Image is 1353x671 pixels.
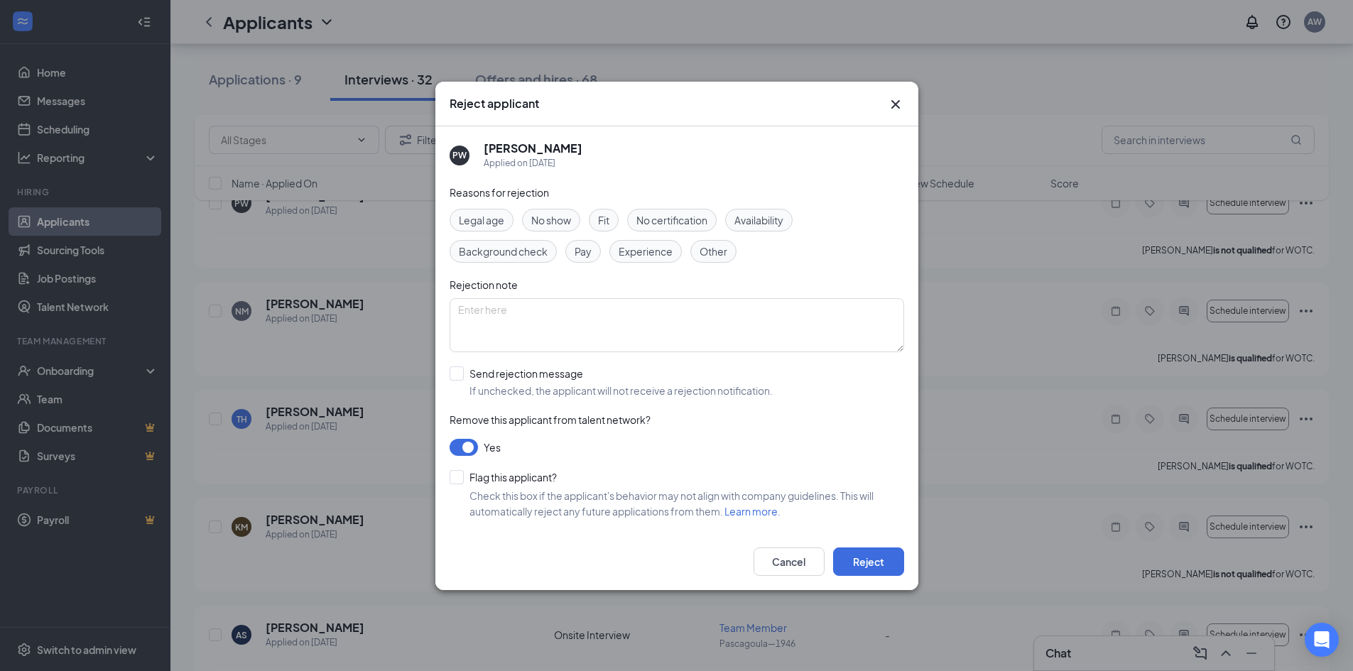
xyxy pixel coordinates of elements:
h5: [PERSON_NAME] [484,141,582,156]
span: No show [531,212,571,228]
svg: Cross [887,96,904,113]
span: Fit [598,212,609,228]
span: Remove this applicant from talent network? [450,413,651,426]
span: Rejection note [450,278,518,291]
a: Learn more. [724,505,781,518]
span: Check this box if the applicant's behavior may not align with company guidelines. This will autom... [469,489,874,518]
button: Cancel [754,547,825,576]
div: Open Intercom Messenger [1305,623,1339,657]
button: Reject [833,547,904,576]
span: Availability [734,212,783,228]
span: Background check [459,244,548,259]
span: Reasons for rejection [450,186,549,199]
span: Legal age [459,212,504,228]
span: No certification [636,212,707,228]
span: Other [700,244,727,259]
span: Experience [619,244,673,259]
div: PW [452,149,467,161]
h3: Reject applicant [450,96,539,111]
div: Applied on [DATE] [484,156,582,170]
span: Pay [575,244,592,259]
span: Yes [484,439,501,456]
button: Close [887,96,904,113]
